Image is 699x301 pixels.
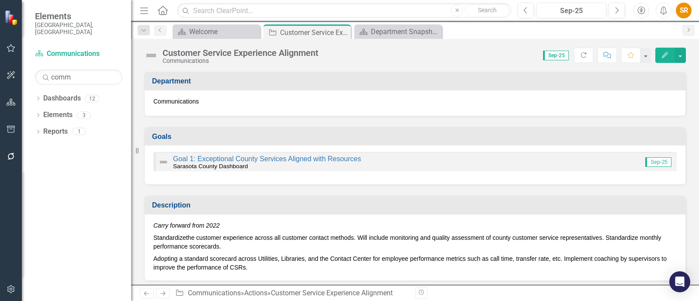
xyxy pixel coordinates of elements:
input: Search Below... [35,69,122,85]
a: Department Snapshot [356,26,439,37]
button: Sep-25 [536,3,606,18]
h3: Department [152,77,681,85]
span: Standardize [153,234,186,241]
input: Search ClearPoint... [177,3,511,18]
button: SR [676,3,692,18]
div: Welcome [189,26,258,37]
a: Communications [35,49,122,59]
a: Dashboards [43,93,81,104]
span: Communications [153,98,199,105]
div: Communications [163,58,318,64]
span: Sep-25 [645,157,671,167]
a: Welcome [175,26,258,37]
span: Elements [35,11,122,21]
img: ClearPoint Strategy [4,10,20,25]
p: Adopting a standard scorecard across Utilities, Libraries, and the Contact Center for employee pe... [153,253,677,272]
em: Carry forward from 2022 [153,222,220,229]
span: Sep-25 [543,51,569,60]
a: Reports [43,127,68,137]
div: Department Snapshot [371,26,439,37]
span: the customer experience across all customer contact methods. Will include monitoring and quality ... [153,234,661,250]
div: 1 [72,128,86,135]
div: Customer Service Experience Alignment [280,27,349,38]
img: Not Defined [158,157,169,167]
h3: Goals [152,133,681,141]
div: 3 [77,111,91,119]
div: Customer Service Experience Alignment [271,289,393,297]
a: Goal 1: Exceptional County Services Aligned with Resources [173,155,361,163]
a: Actions [244,289,267,297]
div: Open Intercom Messenger [669,271,690,292]
div: Customer Service Experience Alignment [163,48,318,58]
div: » » [175,288,408,298]
a: Elements [43,110,73,120]
span: Search [478,7,497,14]
button: Search [465,4,509,17]
div: 12 [85,95,99,102]
h3: Description [152,201,681,209]
small: [GEOGRAPHIC_DATA], [GEOGRAPHIC_DATA] [35,21,122,36]
small: Sarasota County Dashboard [173,163,248,170]
img: Not Defined [144,48,158,62]
a: Communications [188,289,241,297]
div: Sep-25 [540,6,603,16]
